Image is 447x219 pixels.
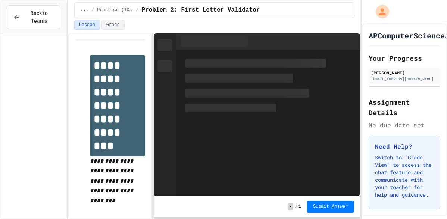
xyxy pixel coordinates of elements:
button: Back to Teams [7,5,60,29]
div: No due date set [369,121,440,130]
span: Problem 2: First Letter Validator [142,6,260,15]
div: [PERSON_NAME] [371,69,438,76]
div: My Account [368,3,391,20]
span: 1 [298,204,301,210]
button: Grade [101,20,125,30]
span: Submit Answer [313,204,348,210]
span: / [136,7,138,13]
span: - [288,203,293,210]
span: Practice (10 mins) [97,7,133,13]
span: / [295,204,297,210]
span: / [91,7,94,13]
p: Switch to "Grade View" to access the chat feature and communicate with your teacher for help and ... [375,154,434,199]
div: [EMAIL_ADDRESS][DOMAIN_NAME] [371,76,438,82]
h3: Need Help? [375,142,434,151]
span: ... [81,7,89,13]
h2: Your Progress [369,53,440,63]
span: Back to Teams [24,9,54,25]
h2: Assignment Details [369,97,440,118]
button: Submit Answer [307,201,354,213]
button: Lesson [74,20,100,30]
